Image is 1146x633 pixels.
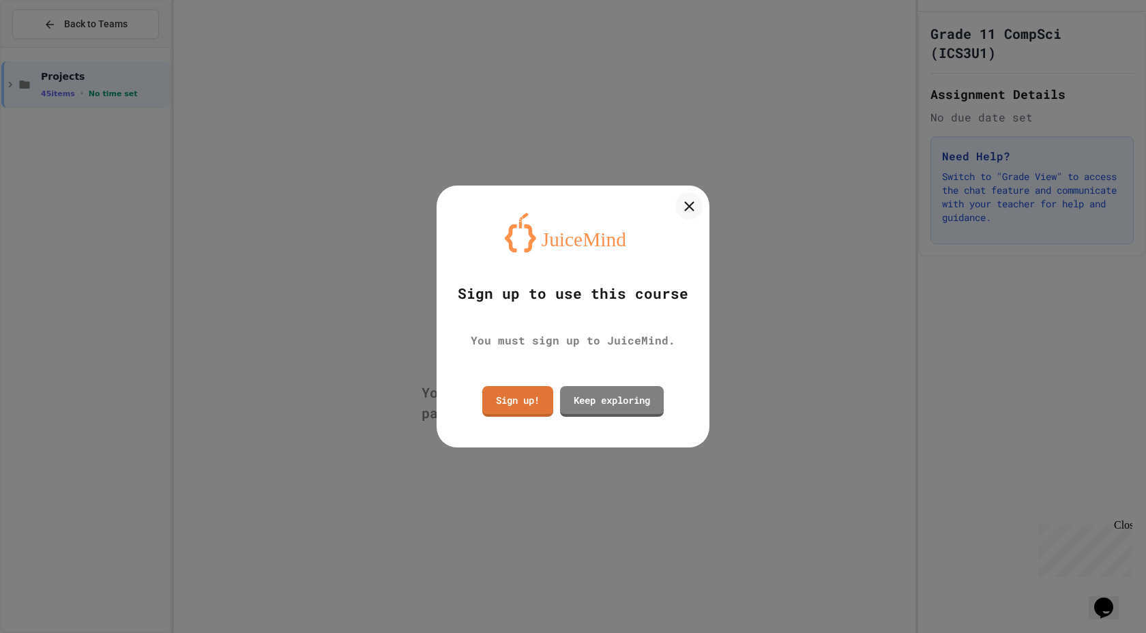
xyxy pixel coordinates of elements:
[5,5,94,87] div: Chat with us now!Close
[482,386,553,417] a: Sign up!
[505,213,641,252] img: logo-orange.svg
[560,386,664,417] a: Keep exploring
[458,283,688,305] div: Sign up to use this course
[471,332,675,349] div: You must sign up to JuiceMind.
